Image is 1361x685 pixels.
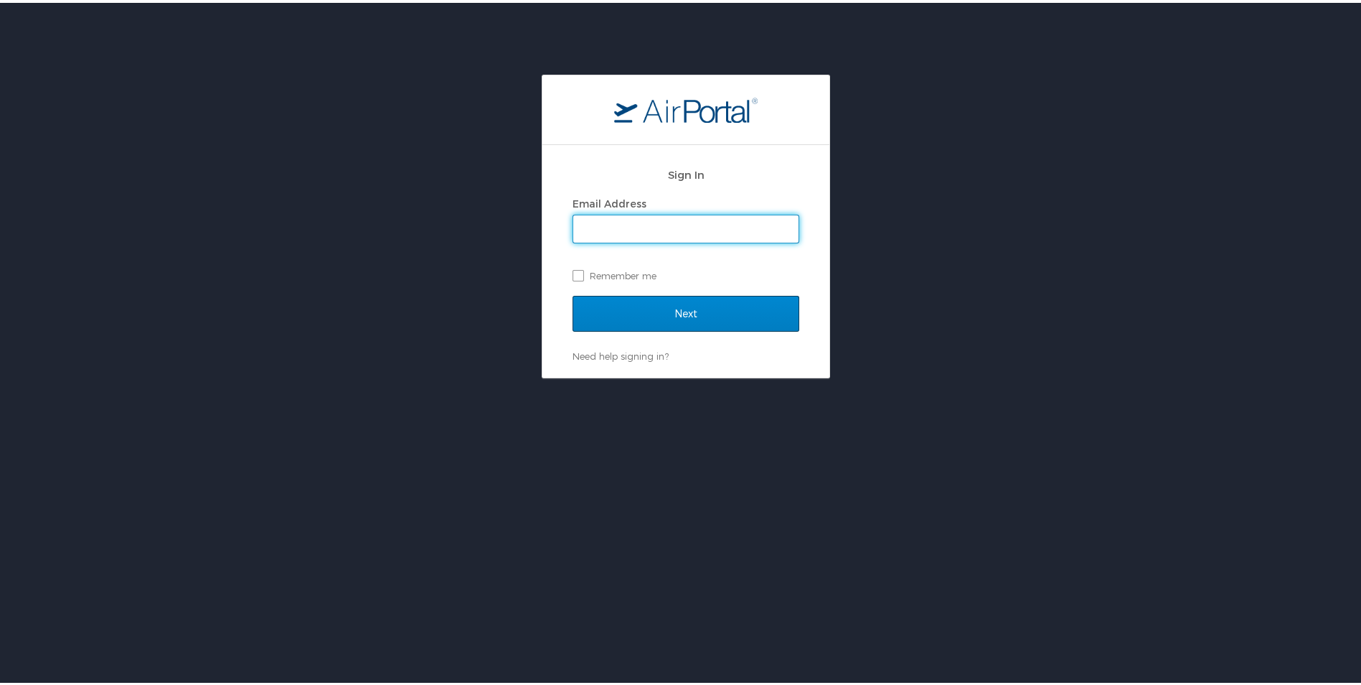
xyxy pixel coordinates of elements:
input: Next [573,293,799,329]
img: logo [614,94,758,120]
h2: Sign In [573,164,799,180]
a: Need help signing in? [573,348,669,359]
label: Remember me [573,262,799,284]
label: Email Address [573,195,646,207]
